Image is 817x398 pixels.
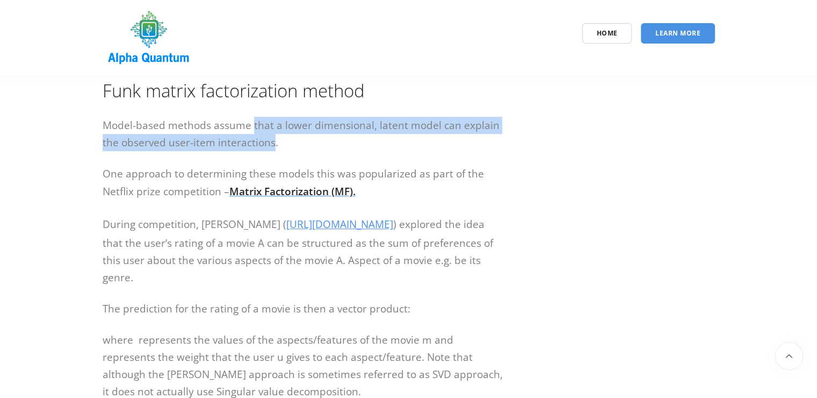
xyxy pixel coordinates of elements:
strong: Matrix Factorization [229,184,329,198]
p: The prediction for the rating of a movie is then a vector product: [103,300,505,317]
span: Learn More [655,29,700,38]
h2: Funk matrix factorization method [103,79,505,103]
span: Home [597,29,618,38]
a: Matrix Factorization (MF). [229,184,356,198]
p: Model-based methods assume that a lower dimensional, latent model can explain the observed user-i... [103,117,505,151]
p: During competition, [PERSON_NAME] ( ) explored the idea that the user’s rating of a movie A can b... [103,215,505,286]
strong: (MF). [331,184,356,198]
a: [URL][DOMAIN_NAME] [286,217,393,231]
img: logo [103,7,196,69]
p: One approach to determining these models this was popularized as part of the Netflix prize compet... [103,165,505,201]
a: Home [582,23,632,44]
a: Learn More [641,23,715,44]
